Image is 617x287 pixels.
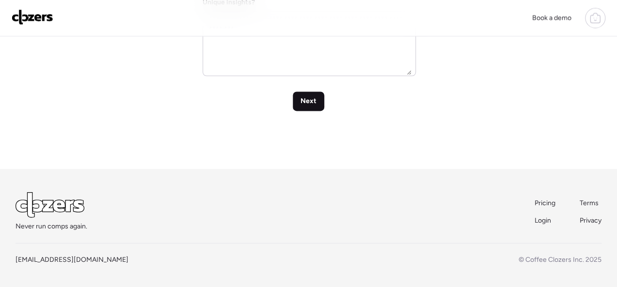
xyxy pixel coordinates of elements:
[535,216,551,225] span: Login
[535,216,556,226] a: Login
[580,216,601,226] a: Privacy
[535,199,555,207] span: Pricing
[16,256,128,264] a: [EMAIL_ADDRESS][DOMAIN_NAME]
[519,256,601,264] span: © Coffee Clozers Inc. 2025
[535,198,556,208] a: Pricing
[580,199,599,207] span: Terms
[12,9,53,25] img: Logo
[580,216,601,225] span: Privacy
[580,198,601,208] a: Terms
[16,222,87,231] span: Never run comps again.
[16,192,84,218] img: Logo Light
[532,14,571,22] span: Book a demo
[301,96,316,106] span: Next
